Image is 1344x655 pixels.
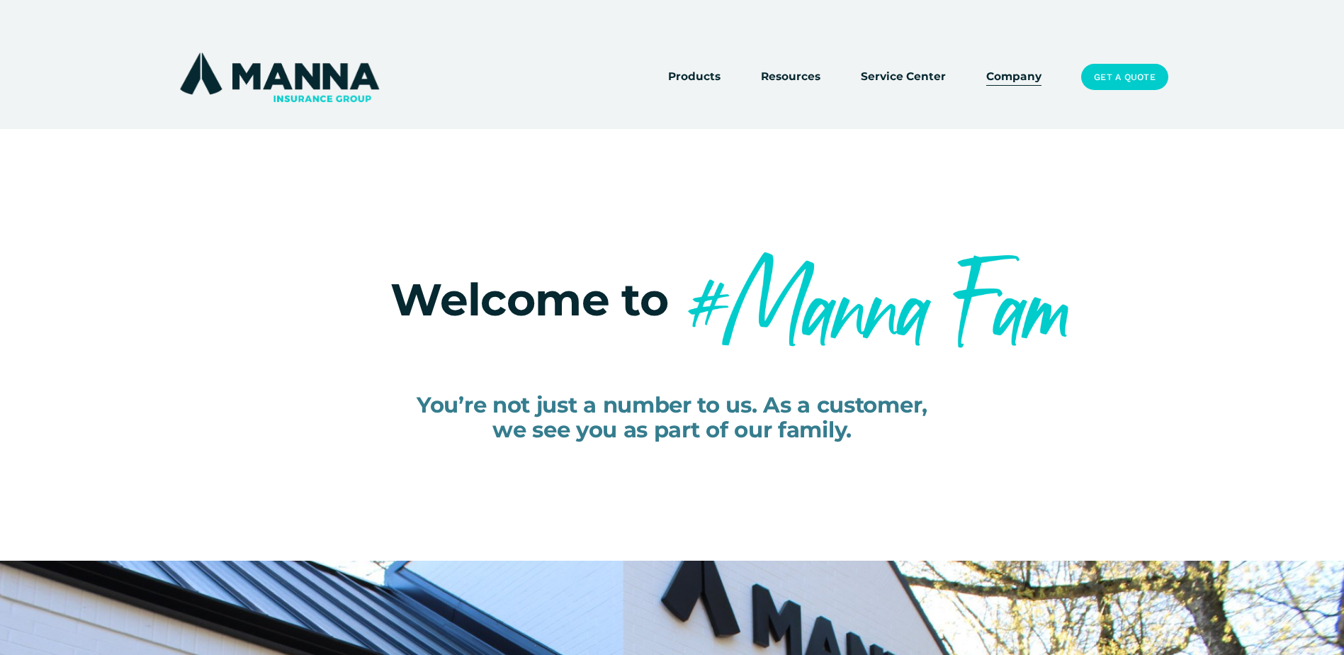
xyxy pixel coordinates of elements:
[761,67,820,87] a: folder dropdown
[417,391,927,443] span: You’re not just a number to us. As a customer, we see you as part of our family.
[390,272,668,327] span: Welcome to
[668,68,721,86] span: Products
[761,68,820,86] span: Resources
[668,67,721,87] a: folder dropdown
[1081,64,1168,91] a: Get a Quote
[176,50,383,105] img: Manna Insurance Group
[986,67,1041,87] a: Company
[861,67,946,87] a: Service Center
